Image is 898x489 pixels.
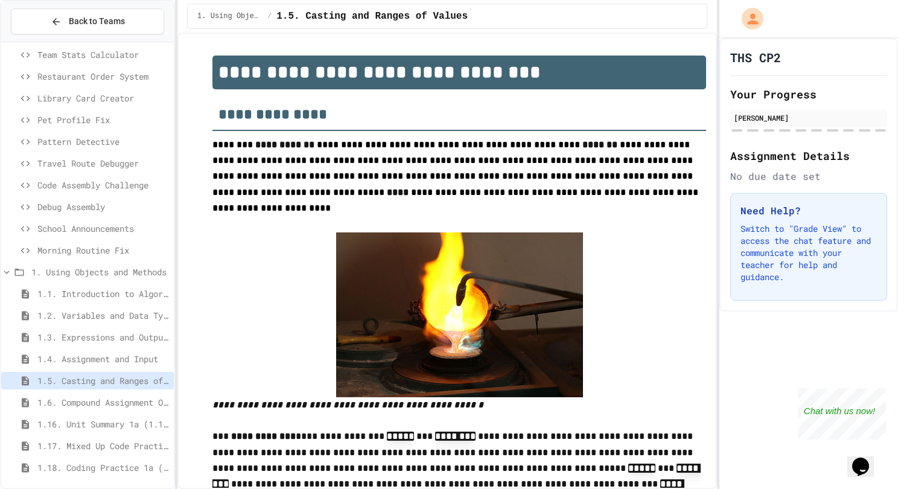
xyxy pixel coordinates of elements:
[37,222,169,235] span: School Announcements
[37,309,169,322] span: 1.2. Variables and Data Types
[11,8,164,34] button: Back to Teams
[37,92,169,104] span: Library Card Creator
[730,86,887,103] h2: Your Progress
[37,135,169,148] span: Pattern Detective
[847,441,886,477] iframe: chat widget
[734,112,884,123] div: [PERSON_NAME]
[730,147,887,164] h2: Assignment Details
[37,179,169,191] span: Code Assembly Challenge
[37,244,169,257] span: Morning Routine Fix
[37,200,169,213] span: Debug Assembly
[37,353,169,365] span: 1.4. Assignment and Input
[730,169,887,184] div: No due date set
[276,9,468,24] span: 1.5. Casting and Ranges of Values
[740,223,877,283] p: Switch to "Grade View" to access the chat feature and communicate with your teacher for help and ...
[740,203,877,218] h3: Need Help?
[729,5,766,33] div: My Account
[37,396,169,409] span: 1.6. Compound Assignment Operators
[37,48,169,61] span: Team Stats Calculator
[37,374,169,387] span: 1.5. Casting and Ranges of Values
[730,49,781,66] h1: THS CP2
[37,439,169,452] span: 1.17. Mixed Up Code Practice 1.1-1.6
[69,15,125,28] span: Back to Teams
[37,331,169,344] span: 1.3. Expressions and Output [New]
[37,418,169,430] span: 1.16. Unit Summary 1a (1.1-1.6)
[37,157,169,170] span: Travel Route Debugger
[37,461,169,474] span: 1.18. Coding Practice 1a (1.1-1.6)
[798,388,886,439] iframe: chat widget
[267,11,272,21] span: /
[37,287,169,300] span: 1.1. Introduction to Algorithms, Programming, and Compilers
[37,113,169,126] span: Pet Profile Fix
[37,70,169,83] span: Restaurant Order System
[197,11,263,21] span: 1. Using Objects and Methods
[31,266,169,278] span: 1. Using Objects and Methods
